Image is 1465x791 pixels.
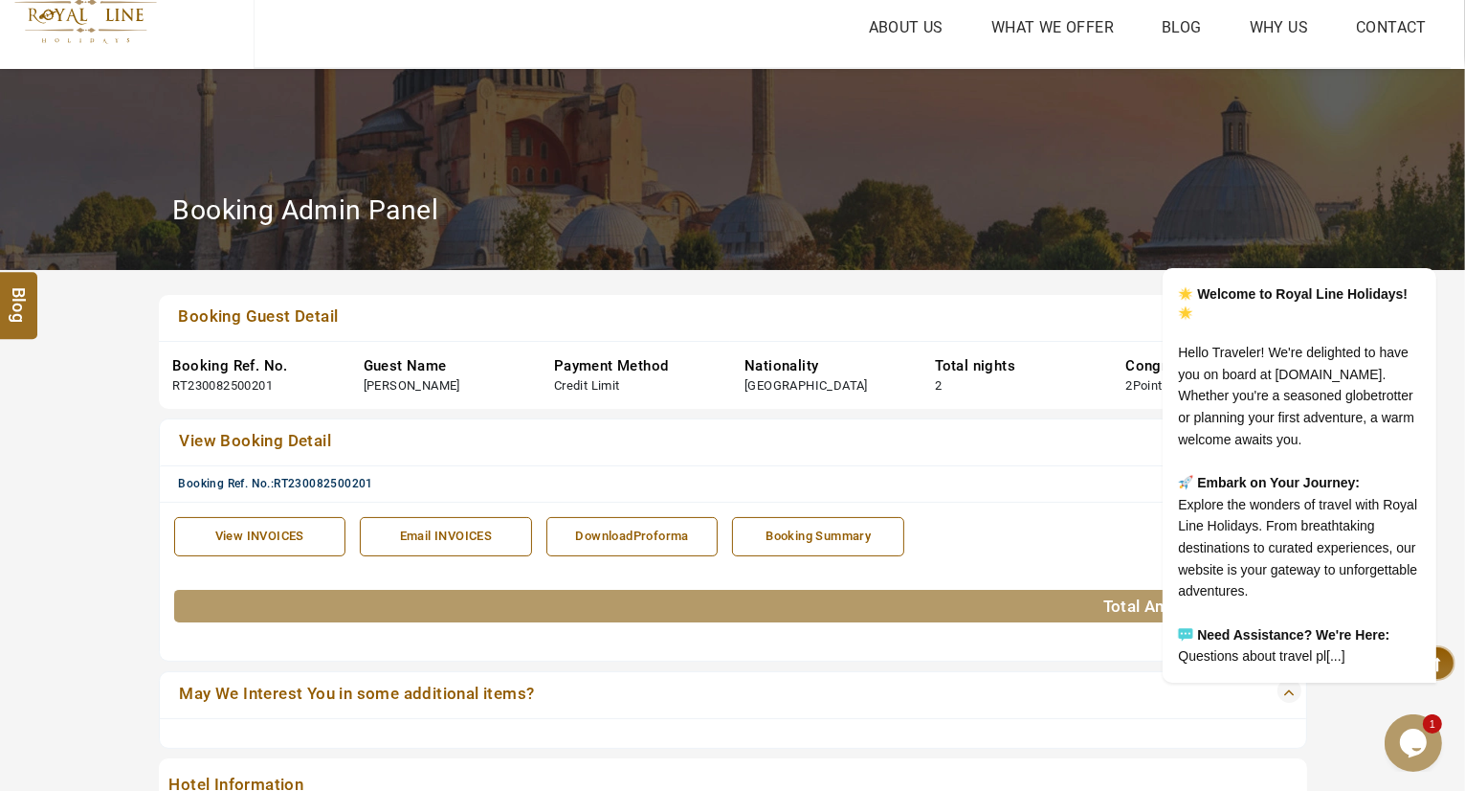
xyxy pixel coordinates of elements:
a: Booking Guest Detail [173,305,1181,331]
div: Guest Name [364,356,525,376]
a: Contact [1351,13,1432,41]
a: Booking Summary [732,517,904,556]
a: May We Interest You in some additional items? [174,682,1180,709]
div: Booking Ref. No. [173,356,335,376]
iframe: chat widget [1385,714,1446,772]
a: Blog [1157,13,1207,41]
div: [GEOGRAPHIC_DATA] [744,377,868,395]
span: View Booking Detail [180,431,332,450]
div: Booking Ref. No.: [179,476,1301,492]
h2: Booking Admin Panel [173,193,439,227]
iframe: chat widget [1101,74,1446,705]
div: Total nights [935,356,1097,376]
span: RT230082500201 [274,477,373,490]
a: View INVOICES [174,517,346,556]
a: About Us [864,13,948,41]
div: Payment Method [554,356,716,376]
a: DownloadProforma [546,517,719,556]
div: Credit Limit [554,377,620,395]
a: Why Us [1245,13,1313,41]
div: View INVOICES [185,528,336,546]
div: Booking Summary [743,528,894,546]
a: Email INVOICES [360,517,532,556]
a: What we Offer [987,13,1119,41]
div: RT230082500201 [173,377,274,395]
span: Blog [7,287,32,304]
div: Nationality [744,356,906,376]
div: [PERSON_NAME] [364,377,460,395]
div: 2 [935,377,942,395]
